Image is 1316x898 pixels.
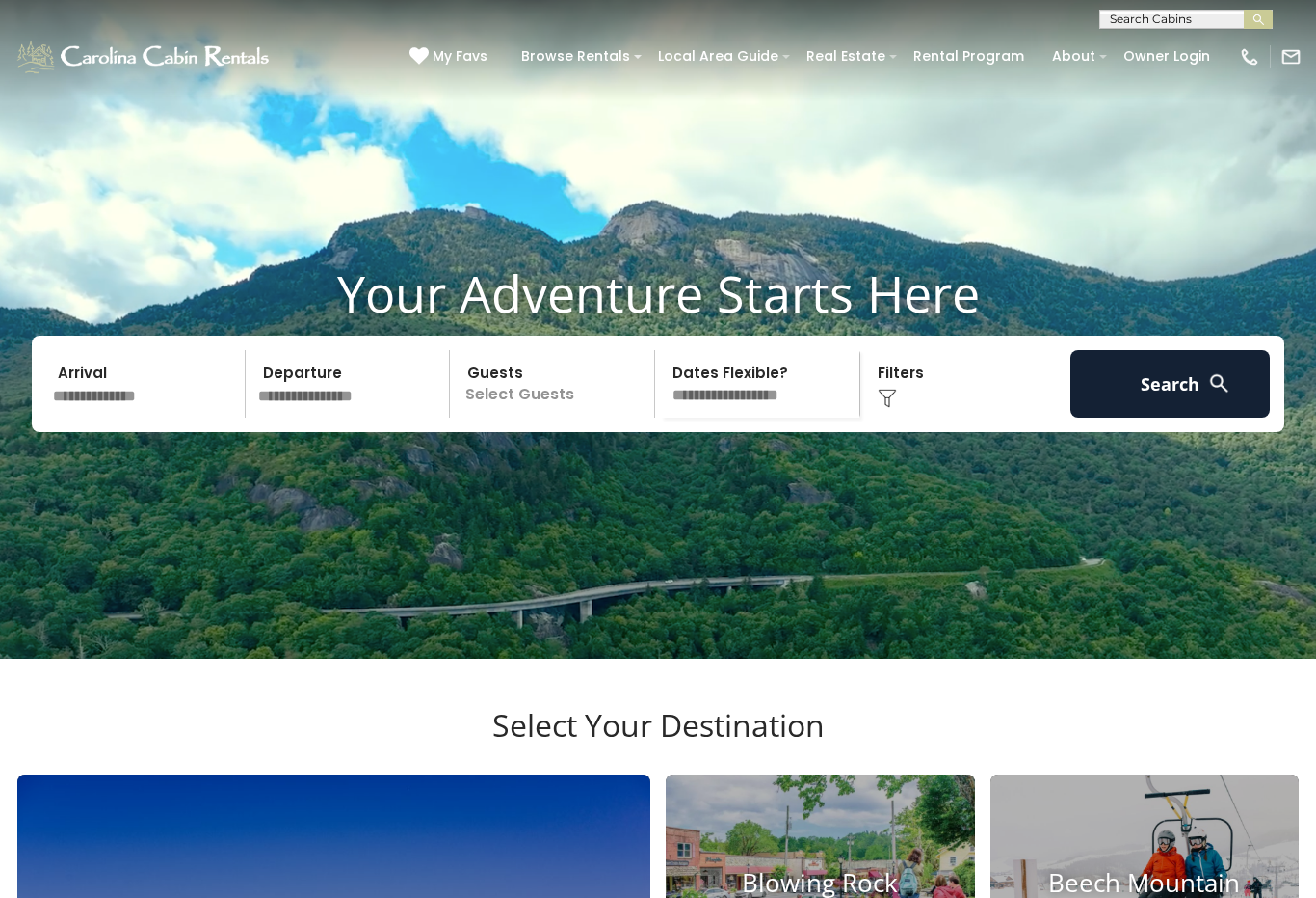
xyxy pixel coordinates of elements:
h4: Blowing Rock [666,868,975,898]
h4: Beech Mountain [990,868,1300,898]
h1: Your Adventure Starts Here [14,263,1302,323]
a: My Favs [409,46,492,68]
button: Search [1070,350,1270,418]
img: White-1-1-2.png [14,38,275,76]
a: Owner Login [1114,41,1220,71]
a: Local Area Guide [648,41,788,71]
span: My Favs [433,46,487,67]
h3: Select Your Destination [14,707,1302,775]
a: Rental Program [904,41,1034,71]
img: mail-regular-white.png [1280,46,1302,68]
a: Browse Rentals [512,41,640,71]
a: About [1042,41,1105,71]
img: phone-regular-white.png [1239,46,1260,68]
img: filter--v1.png [878,389,897,408]
img: search-regular-white.png [1207,371,1231,395]
p: Select Guests [456,350,654,418]
a: Real Estate [797,41,895,71]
